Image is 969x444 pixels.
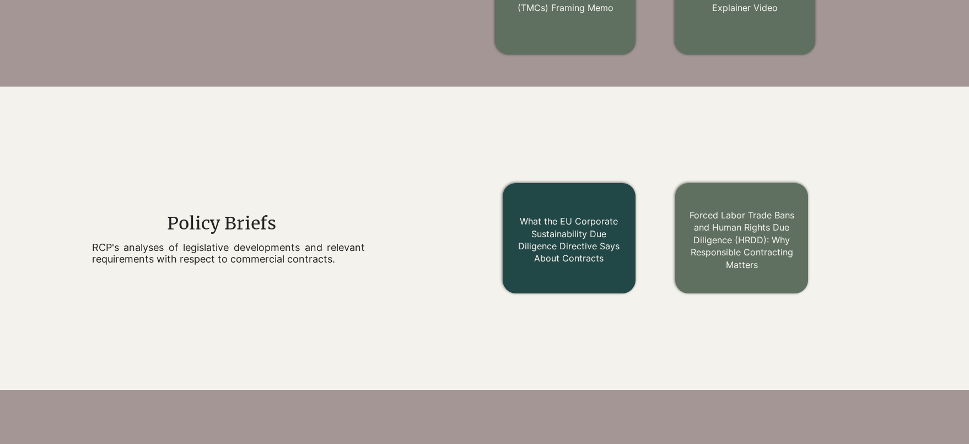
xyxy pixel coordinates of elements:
[518,216,620,264] a: What the EU Corporate Sustainability Due Diligence Directive Says About Contracts
[167,212,276,234] span: Policy Briefs
[91,211,365,265] div: main content
[690,210,794,270] a: Forced Labor Trade Bans and Human Rights Due Diligence (HRDD): Why Responsible Contracting Matters
[92,242,365,265] p: RCP's analyses of legislative developments and relevant requirements with respect to commercial c...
